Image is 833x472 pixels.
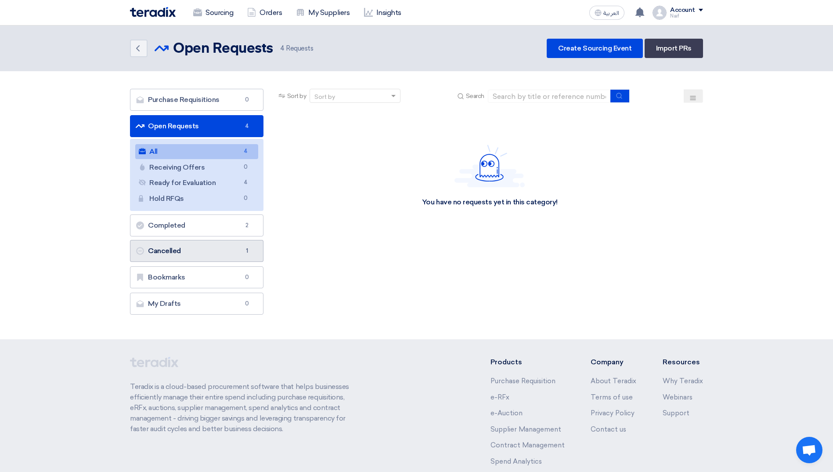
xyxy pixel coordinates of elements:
span: Search [466,91,484,101]
div: Open chat [796,437,822,463]
a: Purchase Requisitions0 [130,89,263,111]
a: Webinars [663,393,692,401]
a: Completed2 [130,214,263,236]
span: 0 [242,273,252,282]
a: Receiving Offers [135,160,258,175]
div: Sort by [314,92,335,102]
span: Sort by [287,91,307,101]
span: 0 [241,163,251,172]
div: Naif [670,14,703,18]
img: profile_test.png [653,6,667,20]
span: 0 [242,299,252,308]
a: Hold RFQs [135,191,258,206]
li: Products [490,357,565,367]
span: 4 [241,178,251,187]
a: About Teradix [591,377,636,385]
a: e-Auction [490,409,523,417]
a: Sourcing [186,3,240,22]
a: My Suppliers [289,3,357,22]
a: Spend Analytics [490,457,542,465]
span: Requests [280,44,314,54]
a: Insights [357,3,408,22]
a: Privacy Policy [591,409,635,417]
a: All [135,144,258,159]
button: العربية [589,6,624,20]
img: Hello [454,145,525,187]
a: Terms of use [591,393,633,401]
a: My Drafts0 [130,293,263,315]
li: Resources [663,357,703,367]
a: Bookmarks0 [130,266,263,288]
a: Contract Management [490,441,565,449]
h2: Open Requests [173,40,273,58]
span: 0 [242,95,252,104]
span: 1 [242,247,252,255]
a: Open Requests4 [130,115,263,137]
div: Account [670,7,695,14]
div: You have no requests yet in this category! [422,198,558,207]
a: Support [663,409,689,417]
span: 0 [241,194,251,203]
input: Search by title or reference number [488,90,611,103]
a: Cancelled1 [130,240,263,262]
a: Contact us [591,425,626,433]
a: Ready for Evaluation [135,175,258,190]
span: 2 [242,221,252,230]
span: 4 [242,122,252,131]
a: Why Teradix [663,377,703,385]
p: Teradix is a cloud-based procurement software that helps businesses efficiently manage their enti... [130,381,359,434]
a: Import PRs [645,39,703,58]
span: 4 [241,147,251,156]
a: Orders [240,3,289,22]
span: العربية [603,10,619,16]
a: Supplier Management [490,425,561,433]
img: Teradix logo [130,7,176,17]
a: Create Sourcing Event [547,39,643,58]
a: e-RFx [490,393,509,401]
li: Company [591,357,636,367]
span: 4 [280,44,285,52]
a: Purchase Requisition [490,377,555,385]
